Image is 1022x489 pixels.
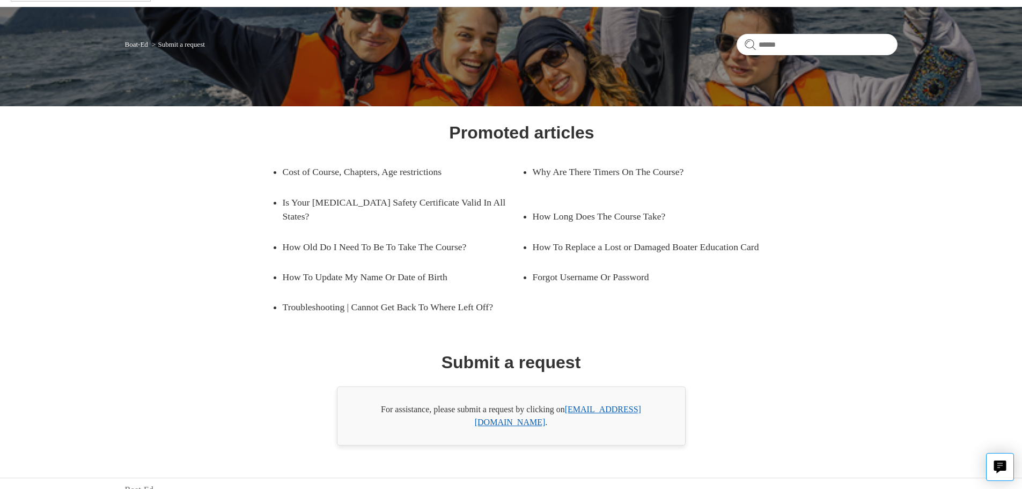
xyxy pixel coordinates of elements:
[337,386,686,446] div: For assistance, please submit a request by clicking on .
[283,292,522,322] a: Troubleshooting | Cannot Get Back To Where Left Off?
[442,349,581,375] h1: Submit a request
[737,34,898,55] input: Search
[150,40,205,48] li: Submit a request
[533,201,756,231] a: How Long Does The Course Take?
[449,120,594,145] h1: Promoted articles
[986,453,1014,481] button: Live chat
[283,232,506,262] a: How Old Do I Need To Be To Take The Course?
[533,262,756,292] a: Forgot Username Or Password
[533,232,772,262] a: How To Replace a Lost or Damaged Boater Education Card
[533,157,756,187] a: Why Are There Timers On The Course?
[283,262,506,292] a: How To Update My Name Or Date of Birth
[283,157,506,187] a: Cost of Course, Chapters, Age restrictions
[125,40,148,48] a: Boat-Ed
[283,187,522,232] a: Is Your [MEDICAL_DATA] Safety Certificate Valid In All States?
[125,40,150,48] li: Boat-Ed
